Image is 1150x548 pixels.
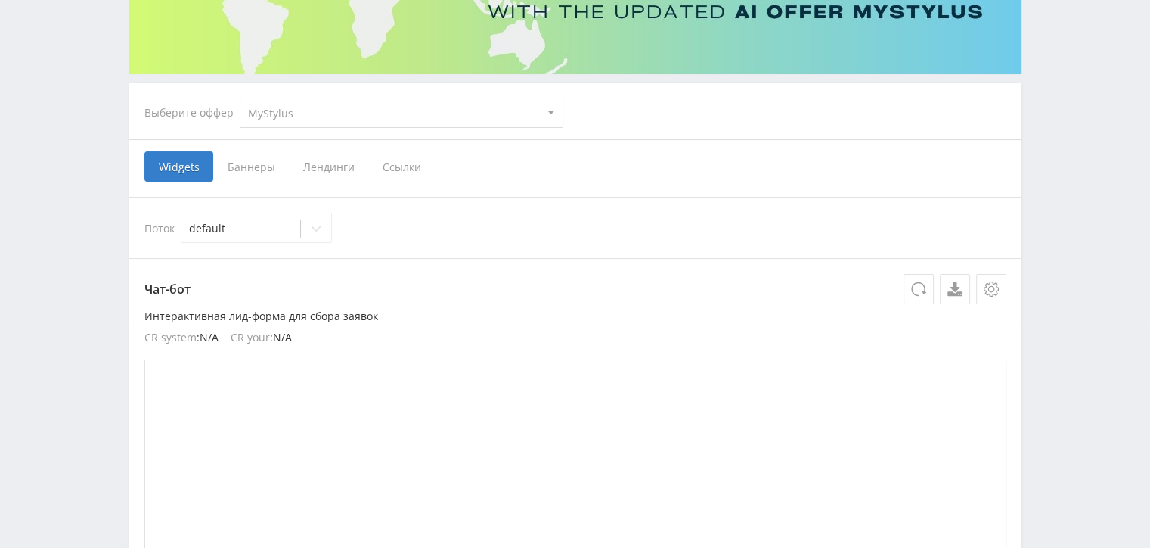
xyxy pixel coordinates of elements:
[144,107,240,119] div: Выберите оффер
[144,332,219,344] li: : N/A
[976,274,1006,304] button: Настройки
[144,151,213,182] span: Widgets
[904,274,934,304] button: Обновить
[940,274,970,304] a: Скачать
[144,332,197,344] span: CR system
[289,151,368,182] span: Лендинги
[368,151,436,182] span: Ссылки
[231,332,270,344] span: CR your
[144,274,1006,304] p: Чат-бот
[144,310,1006,322] p: Интерактивная лид-форма для сбора заявок
[144,213,1006,243] div: Поток
[213,151,289,182] span: Баннеры
[231,332,292,344] li: : N/A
